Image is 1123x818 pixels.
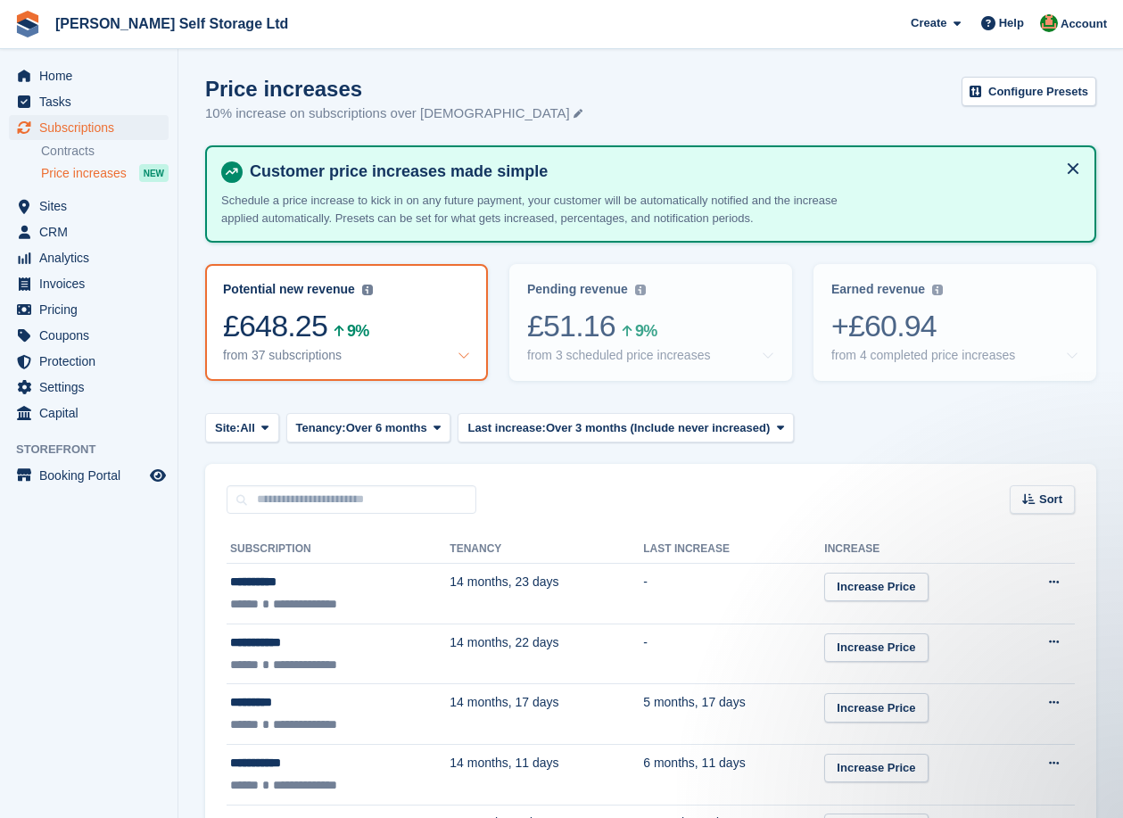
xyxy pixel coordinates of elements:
[9,375,169,400] a: menu
[831,308,1078,344] div: +£60.94
[643,564,824,624] td: -
[147,465,169,486] a: Preview store
[635,325,656,337] div: 9%
[1061,15,1107,33] span: Account
[643,744,824,805] td: 6 months, 11 days
[227,535,450,564] th: Subscription
[527,308,774,344] div: £51.16
[39,375,146,400] span: Settings
[39,89,146,114] span: Tasks
[347,325,368,337] div: 9%
[450,635,558,649] span: 14 months, 22 days
[831,348,1015,363] div: from 4 completed price increases
[223,348,342,363] div: from 37 subscriptions
[346,419,427,437] span: Over 6 months
[296,419,346,437] span: Tenancy:
[1040,14,1058,32] img: Joshua Wild
[831,282,925,297] div: Earned revenue
[9,89,169,114] a: menu
[205,103,582,124] p: 10% increase on subscriptions over [DEMOGRAPHIC_DATA]
[635,285,646,295] img: icon-info-grey-7440780725fd019a000dd9b08b2336e03edf1995a4989e88bcd33f0948082b44.svg
[39,401,146,426] span: Capital
[39,323,146,348] span: Coupons
[39,349,146,374] span: Protection
[962,77,1096,106] a: Configure Presets
[139,164,169,182] div: NEW
[509,264,792,381] a: Pending revenue £51.16 9% from 3 scheduled price increases
[362,285,373,295] img: icon-info-grey-7440780725fd019a000dd9b08b2336e03edf1995a4989e88bcd33f0948082b44.svg
[240,419,255,437] span: All
[643,624,824,684] td: -
[9,194,169,219] a: menu
[39,194,146,219] span: Sites
[221,192,846,227] p: Schedule a price increase to kick in on any future payment, your customer will be automatically n...
[999,14,1024,32] span: Help
[932,285,943,295] img: icon-info-grey-7440780725fd019a000dd9b08b2336e03edf1995a4989e88bcd33f0948082b44.svg
[39,219,146,244] span: CRM
[286,413,451,442] button: Tenancy: Over 6 months
[824,535,1008,564] th: Increase
[9,463,169,488] a: menu
[9,219,169,244] a: menu
[205,413,279,442] button: Site: All
[9,271,169,296] a: menu
[9,63,169,88] a: menu
[205,264,488,381] a: Potential new revenue £648.25 9% from 37 subscriptions
[16,441,178,459] span: Storefront
[546,419,770,437] span: Over 3 months (Include never increased)
[39,297,146,322] span: Pricing
[824,693,928,723] a: Increase Price
[458,413,794,442] button: Last increase: Over 3 months (Include never increased)
[14,11,41,37] img: stora-icon-8386f47178a22dfd0bd8f6a31ec36ba5ce8667c1dd55bd0f319d3a0aa187defe.svg
[39,115,146,140] span: Subscriptions
[39,463,146,488] span: Booking Portal
[48,9,295,38] a: [PERSON_NAME] Self Storage Ltd
[243,161,1080,182] h4: Customer price increases made simple
[450,574,558,589] span: 14 months, 23 days
[527,348,710,363] div: from 3 scheduled price increases
[911,14,946,32] span: Create
[450,695,558,709] span: 14 months, 17 days
[41,165,127,182] span: Price increases
[215,419,240,437] span: Site:
[41,143,169,160] a: Contracts
[9,297,169,322] a: menu
[467,419,545,437] span: Last increase:
[9,349,169,374] a: menu
[527,282,628,297] div: Pending revenue
[39,245,146,270] span: Analytics
[1039,491,1062,508] span: Sort
[643,535,824,564] th: Last increase
[205,77,582,101] h1: Price increases
[223,282,355,297] div: Potential new revenue
[824,633,928,663] a: Increase Price
[39,271,146,296] span: Invoices
[824,573,928,602] a: Increase Price
[9,245,169,270] a: menu
[9,401,169,426] a: menu
[223,308,470,344] div: £648.25
[39,63,146,88] span: Home
[824,754,928,783] a: Increase Price
[813,264,1096,381] a: Earned revenue +£60.94 from 4 completed price increases
[450,535,643,564] th: Tenancy
[41,163,169,183] a: Price increases NEW
[450,756,558,770] span: 14 months, 11 days
[9,323,169,348] a: menu
[9,115,169,140] a: menu
[643,684,824,745] td: 5 months, 17 days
